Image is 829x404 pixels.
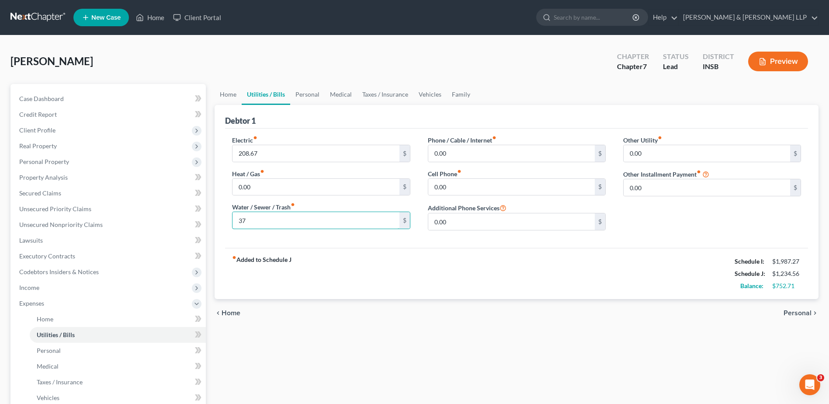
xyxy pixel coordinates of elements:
span: New Case [91,14,121,21]
span: Utilities / Bills [37,331,75,338]
input: -- [428,145,595,162]
a: Help [649,10,678,25]
button: Preview [748,52,808,71]
a: Medical [30,359,206,374]
span: Secured Claims [19,189,61,197]
a: Home [30,311,206,327]
a: [PERSON_NAME] & [PERSON_NAME] LLP [679,10,818,25]
label: Water / Sewer / Trash [232,202,295,212]
div: $ [595,179,605,195]
a: Executory Contracts [12,248,206,264]
a: Unsecured Priority Claims [12,201,206,217]
div: $ [399,212,410,229]
label: Other Installment Payment [623,170,701,179]
span: Lawsuits [19,237,43,244]
label: Cell Phone [428,169,461,178]
span: Taxes / Insurance [37,378,83,386]
label: Additional Phone Services [428,202,506,213]
strong: Balance: [740,282,763,289]
span: Personal [784,310,812,317]
input: -- [232,145,399,162]
i: fiber_manual_record [253,136,257,140]
span: Medical [37,362,59,370]
div: $ [399,145,410,162]
div: $1,987.27 [772,257,801,266]
label: Electric [232,136,257,145]
a: Personal [30,343,206,359]
div: $752.71 [772,282,801,290]
span: Home [222,310,240,317]
span: Client Profile [19,126,55,134]
a: Lawsuits [12,233,206,248]
input: -- [232,179,399,195]
a: Case Dashboard [12,91,206,107]
a: Property Analysis [12,170,206,185]
label: Phone / Cable / Internet [428,136,496,145]
div: Chapter [617,62,649,72]
a: Credit Report [12,107,206,122]
strong: Added to Schedule J [232,255,291,292]
i: fiber_manual_record [658,136,662,140]
span: Personal [37,347,61,354]
a: Utilities / Bills [242,84,290,105]
a: Home [215,84,242,105]
div: Lead [663,62,689,72]
span: Executory Contracts [19,252,75,260]
div: $ [595,213,605,230]
a: Unsecured Nonpriority Claims [12,217,206,233]
a: Family [447,84,475,105]
i: fiber_manual_record [260,169,264,174]
strong: Schedule J: [735,270,765,277]
i: fiber_manual_record [697,170,701,174]
i: fiber_manual_record [291,202,295,207]
div: $ [595,145,605,162]
a: Secured Claims [12,185,206,201]
span: Home [37,315,53,323]
div: $ [790,145,801,162]
span: Expenses [19,300,44,307]
div: $1,234.56 [772,269,801,278]
input: -- [428,213,595,230]
div: Chapter [617,52,649,62]
span: Credit Report [19,111,57,118]
label: Heat / Gas [232,169,264,178]
a: Personal [290,84,325,105]
input: -- [624,145,790,162]
input: -- [232,212,399,229]
iframe: Intercom live chat [799,374,820,395]
div: $ [790,179,801,196]
input: -- [428,179,595,195]
span: 3 [817,374,824,381]
span: Case Dashboard [19,95,64,102]
button: chevron_left Home [215,310,240,317]
a: Medical [325,84,357,105]
span: Property Analysis [19,174,68,181]
span: Codebtors Insiders & Notices [19,268,99,275]
span: Unsecured Nonpriority Claims [19,221,103,228]
input: -- [624,179,790,196]
div: Debtor 1 [225,115,256,126]
a: Home [132,10,169,25]
input: Search by name... [554,9,634,25]
i: chevron_left [215,310,222,317]
span: [PERSON_NAME] [10,55,93,67]
i: chevron_right [812,310,819,317]
span: Unsecured Priority Claims [19,205,91,212]
span: Vehicles [37,394,59,401]
label: Other Utility [623,136,662,145]
i: fiber_manual_record [457,169,461,174]
div: Status [663,52,689,62]
a: Client Portal [169,10,225,25]
i: fiber_manual_record [232,255,236,260]
a: Utilities / Bills [30,327,206,343]
span: Real Property [19,142,57,150]
i: fiber_manual_record [492,136,496,140]
a: Taxes / Insurance [357,84,413,105]
strong: Schedule I: [735,258,764,265]
button: Personal chevron_right [784,310,819,317]
span: Personal Property [19,158,69,165]
div: District [703,52,734,62]
a: Taxes / Insurance [30,374,206,390]
div: $ [399,179,410,195]
span: Income [19,284,39,291]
